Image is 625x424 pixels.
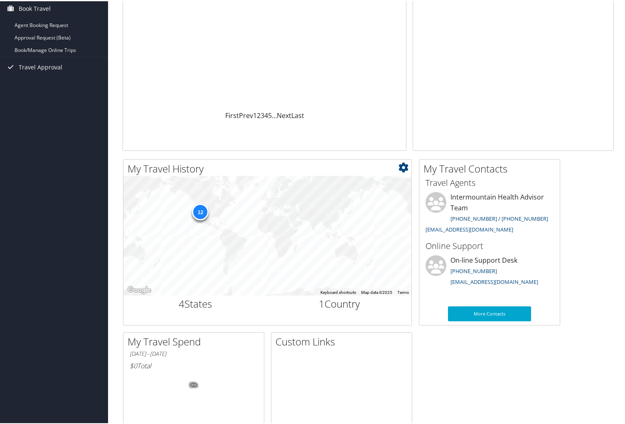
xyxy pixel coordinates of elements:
[19,56,62,76] span: Travel Approval
[450,214,548,221] a: [PHONE_NUMBER] / [PHONE_NUMBER]
[261,110,264,119] a: 3
[130,349,258,357] h6: [DATE] - [DATE]
[448,305,531,320] a: More Contacts
[239,110,253,119] a: Prev
[277,110,291,119] a: Next
[361,289,392,293] span: Map data ©2025
[450,277,538,284] a: [EMAIL_ADDRESS][DOMAIN_NAME]
[426,239,554,251] h3: Online Support
[276,333,412,348] h2: Custom Links
[179,296,185,309] span: 4
[130,360,258,369] h6: Total
[423,160,560,175] h2: My Travel Contacts
[128,160,411,175] h2: My Travel History
[421,191,558,235] li: Intermountain Health Advisor Team
[291,110,304,119] a: Last
[264,110,268,119] a: 4
[272,110,277,119] span: …
[128,333,264,348] h2: My Travel Spend
[190,382,197,387] tspan: 0%
[130,296,261,310] h2: States
[426,176,554,187] h3: Travel Agents
[225,110,239,119] a: First
[274,296,406,310] h2: Country
[320,288,356,294] button: Keyboard shortcuts
[426,224,513,232] a: [EMAIL_ADDRESS][DOMAIN_NAME]
[192,202,209,219] div: 12
[421,254,558,288] li: On-line Support Desk
[125,283,153,294] a: Open this area in Google Maps (opens a new window)
[257,110,261,119] a: 2
[450,266,497,274] a: [PHONE_NUMBER]
[253,110,257,119] a: 1
[268,110,272,119] a: 5
[130,360,137,369] span: $0
[125,283,153,294] img: Google
[397,289,409,293] a: Terms (opens in new tab)
[319,296,325,309] span: 1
